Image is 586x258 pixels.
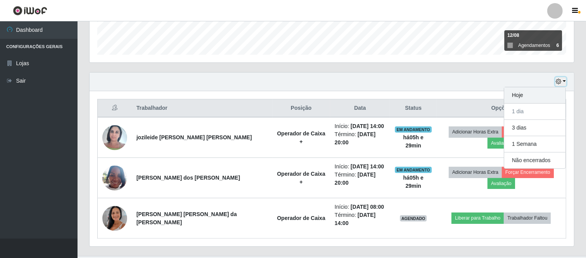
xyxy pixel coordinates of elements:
img: CoreUI Logo [13,6,47,16]
strong: Operador de Caixa [277,215,326,221]
button: 1 Semana [504,136,565,152]
strong: jozileide [PERSON_NAME] [PERSON_NAME] [136,134,252,140]
li: Início: [335,122,386,130]
button: Adicionar Horas Extra [449,167,502,178]
button: Avaliação [488,178,515,189]
strong: há 05 h e 29 min [403,134,423,149]
strong: há 05 h e 29 min [403,175,423,189]
li: Término: [335,171,386,187]
li: Início: [335,203,386,211]
time: [DATE] 14:00 [351,163,384,170]
img: 1735231534658.jpeg [102,161,127,194]
button: Avaliação [488,138,515,149]
strong: Operador de Caixa + [277,171,326,185]
button: 1 dia [504,104,565,120]
strong: [PERSON_NAME] dos [PERSON_NAME] [136,175,240,181]
button: 3 dias [504,120,565,136]
img: 1705690307767.jpeg [102,121,127,154]
li: Término: [335,130,386,147]
button: Adicionar Horas Extra [449,126,502,137]
button: Não encerrados [504,152,565,168]
strong: [PERSON_NAME] [PERSON_NAME] da [PERSON_NAME] [136,211,237,225]
button: Trabalhador Faltou [504,213,551,223]
time: [DATE] 08:00 [351,204,384,210]
time: [DATE] 14:00 [351,123,384,129]
button: Forçar Encerramento [502,167,554,178]
li: Término: [335,211,386,227]
strong: Operador de Caixa + [277,130,326,145]
th: Trabalhador [132,99,272,118]
span: EM ANDAMENTO [395,167,432,173]
th: Status [390,99,436,118]
img: 1743778813300.jpeg [102,196,127,241]
span: AGENDADO [400,215,427,222]
th: Posição [272,99,330,118]
span: EM ANDAMENTO [395,126,432,133]
button: Hoje [504,87,565,104]
button: Liberar para Trabalho [452,213,504,223]
button: Forçar Encerramento [502,126,554,137]
th: Data [330,99,390,118]
li: Início: [335,163,386,171]
th: Opções [437,99,566,118]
